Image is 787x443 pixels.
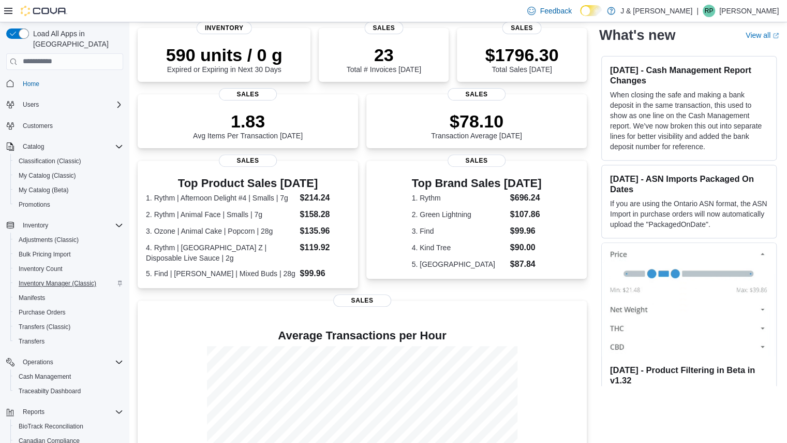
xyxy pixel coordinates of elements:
[300,267,349,280] dd: $99.96
[14,263,67,275] a: Inventory Count
[14,169,123,182] span: My Catalog (Classic)
[146,330,578,342] h4: Average Transactions per Hour
[2,97,127,112] button: Users
[146,177,350,190] h3: Top Product Sales [DATE]
[580,5,602,16] input: Dark Mode
[14,420,123,433] span: BioTrack Reconciliation
[412,177,542,190] h3: Top Brand Sales [DATE]
[14,155,85,167] a: Classification (Classic)
[29,28,123,49] span: Load All Apps in [GEOGRAPHIC_DATA]
[10,233,127,247] button: Adjustments (Classic)
[19,140,48,153] button: Catalog
[219,154,277,167] span: Sales
[412,242,506,253] dt: 4. Kind Tree
[23,358,53,366] span: Operations
[10,305,127,320] button: Purchase Orders
[219,88,277,101] span: Sales
[431,111,522,132] p: $78.10
[14,198,54,211] a: Promotions
[19,356,123,368] span: Operations
[14,370,123,383] span: Cash Management
[19,294,45,302] span: Manifests
[19,172,76,180] span: My Catalog (Classic)
[14,263,123,275] span: Inventory Count
[346,45,421,65] p: 23
[19,77,123,90] span: Home
[448,154,506,167] span: Sales
[19,157,81,165] span: Classification (Classic)
[620,5,692,17] p: J & [PERSON_NAME]
[300,192,349,204] dd: $214.24
[10,154,127,168] button: Classification (Classic)
[166,45,283,65] p: 590 units / 0 g
[412,226,506,236] dt: 3. Find
[14,248,75,261] a: Bulk Pricing Import
[14,321,75,333] a: Transfers (Classic)
[19,406,49,418] button: Reports
[10,369,127,384] button: Cash Management
[23,408,44,416] span: Reports
[719,5,779,17] p: [PERSON_NAME]
[14,292,123,304] span: Manifests
[193,111,303,140] div: Avg Items Per Transaction [DATE]
[10,262,127,276] button: Inventory Count
[21,6,67,16] img: Cova
[300,225,349,237] dd: $135.96
[19,219,52,232] button: Inventory
[540,6,571,16] span: Feedback
[14,184,123,196] span: My Catalog (Beta)
[510,241,542,254] dd: $90.00
[10,276,127,291] button: Inventory Manager (Classic)
[610,65,768,85] h3: [DATE] - Cash Management Report Changes
[773,33,779,39] svg: External link
[19,98,43,111] button: Users
[2,76,127,91] button: Home
[19,356,57,368] button: Operations
[14,306,70,319] a: Purchase Orders
[10,384,127,398] button: Traceabilty Dashboard
[14,248,123,261] span: Bulk Pricing Import
[10,334,127,349] button: Transfers
[523,1,575,21] a: Feedback
[599,27,675,44] h2: What's new
[197,22,252,34] span: Inventory
[610,90,768,152] p: When closing the safe and making a bank deposit in the same transaction, this used to show as one...
[19,236,79,244] span: Adjustments (Classic)
[14,335,49,348] a: Transfers
[14,292,49,304] a: Manifests
[19,422,83,431] span: BioTrack Reconciliation
[19,387,81,395] span: Traceabilty Dashboard
[14,370,75,383] a: Cash Management
[746,31,779,39] a: View allExternal link
[14,184,73,196] a: My Catalog (Beta)
[10,168,127,183] button: My Catalog (Classic)
[510,225,542,237] dd: $99.96
[510,192,542,204] dd: $696.24
[300,241,349,254] dd: $119.92
[19,373,71,381] span: Cash Management
[10,320,127,334] button: Transfers (Classic)
[610,198,768,230] p: If you are using the Ontario ASN format, the ASN Import in purchase orders will now automatically...
[146,268,295,279] dt: 5. Find | [PERSON_NAME] | Mixed Buds | 28g
[14,169,80,182] a: My Catalog (Classic)
[14,306,123,319] span: Purchase Orders
[14,155,123,167] span: Classification (Classic)
[10,197,127,212] button: Promotions
[2,139,127,154] button: Catalog
[19,219,123,232] span: Inventory
[364,22,403,34] span: Sales
[14,335,123,348] span: Transfers
[610,174,768,194] h3: [DATE] - ASN Imports Packaged On Dates
[705,5,714,17] span: RP
[23,101,39,109] span: Users
[19,323,70,331] span: Transfers (Classic)
[19,337,44,346] span: Transfers
[19,279,96,288] span: Inventory Manager (Classic)
[19,186,69,194] span: My Catalog (Beta)
[19,98,123,111] span: Users
[510,208,542,221] dd: $107.86
[412,259,506,269] dt: 5. [GEOGRAPHIC_DATA]
[580,16,581,17] span: Dark Mode
[502,22,541,34] span: Sales
[14,385,85,397] a: Traceabilty Dashboard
